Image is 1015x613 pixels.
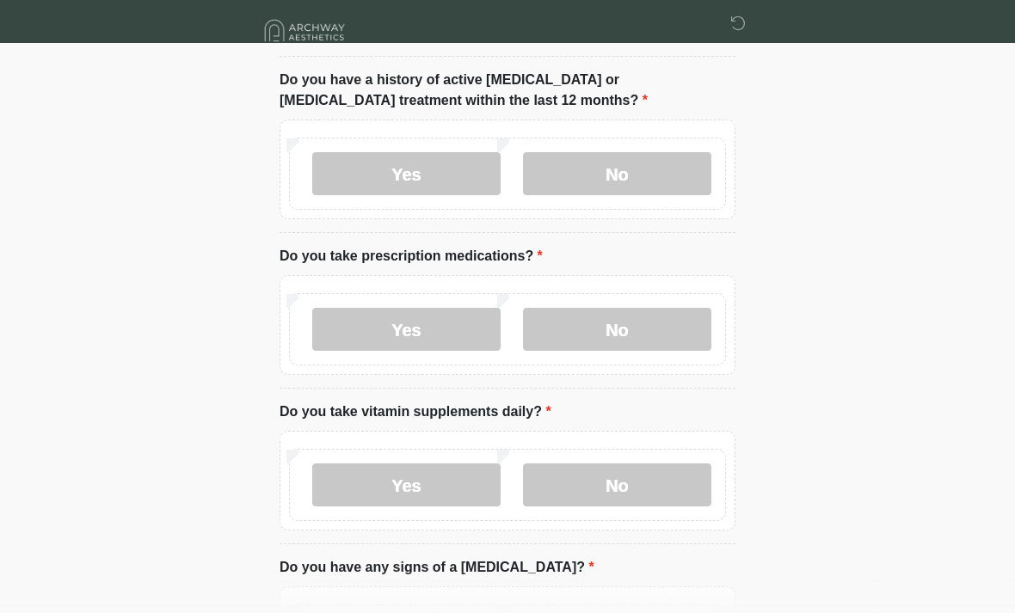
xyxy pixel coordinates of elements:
[280,557,594,578] label: Do you have any signs of a [MEDICAL_DATA]?
[312,152,501,195] label: Yes
[523,152,711,195] label: No
[523,463,711,506] label: No
[280,246,543,267] label: Do you take prescription medications?
[523,308,711,351] label: No
[280,70,735,111] label: Do you have a history of active [MEDICAL_DATA] or [MEDICAL_DATA] treatment within the last 12 mon...
[312,308,501,351] label: Yes
[312,463,501,506] label: Yes
[262,13,348,48] img: Archway Aesthetics Logo
[280,402,551,422] label: Do you take vitamin supplements daily?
